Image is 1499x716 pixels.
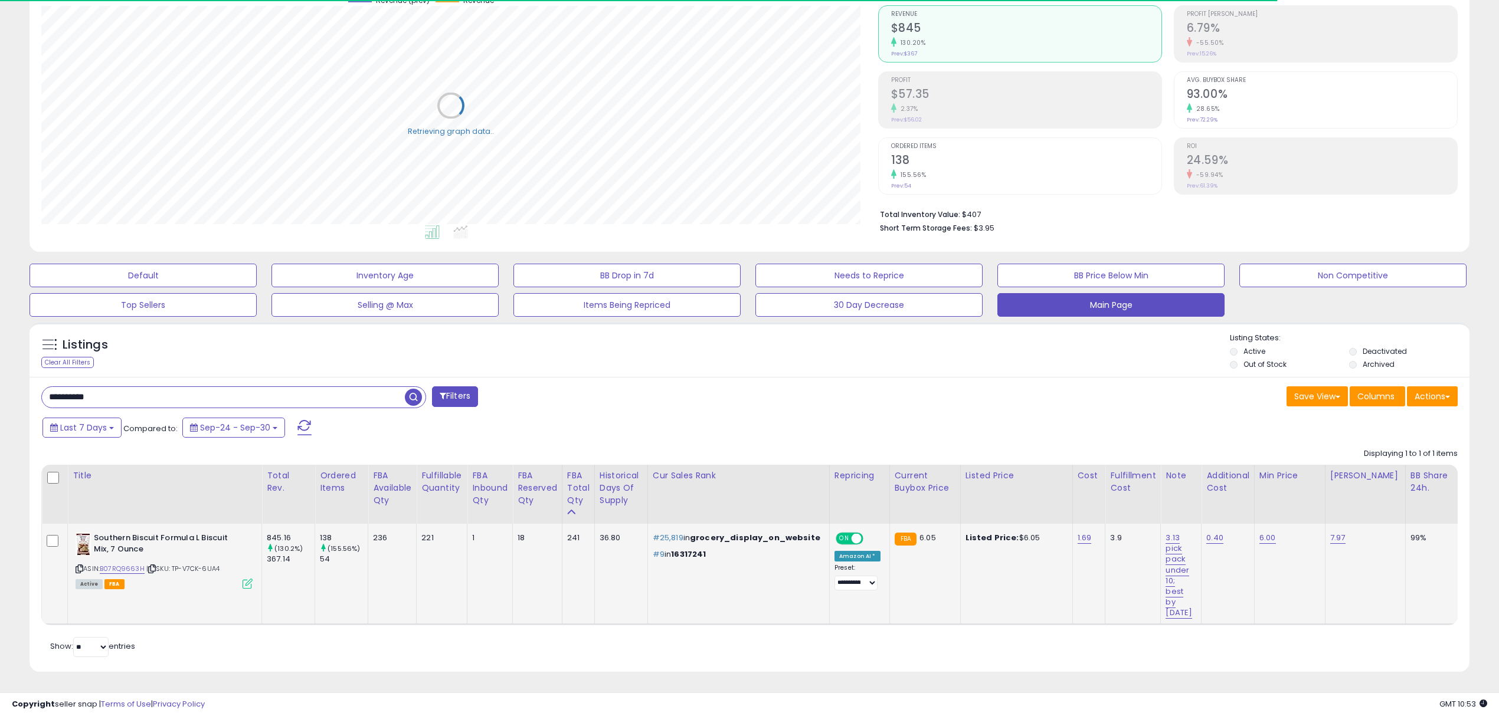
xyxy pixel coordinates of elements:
[1243,359,1287,369] label: Out of Stock
[690,532,820,543] span: grocery_display_on_website
[432,386,478,407] button: Filters
[12,699,205,710] div: seller snap | |
[880,223,972,233] b: Short Term Storage Fees:
[518,469,557,507] div: FBA Reserved Qty
[600,469,643,507] div: Historical Days Of Supply
[896,104,918,113] small: 2.37%
[965,533,1063,543] div: $6.05
[1078,532,1092,544] a: 1.69
[891,153,1161,169] h2: 138
[101,698,151,710] a: Terms of Use
[1187,21,1457,37] h2: 6.79%
[891,182,911,189] small: Prev: 54
[408,126,494,136] div: Retrieving graph data..
[1330,469,1400,482] div: [PERSON_NAME]
[30,293,257,317] button: Top Sellers
[1166,532,1192,619] a: 3.13 pick pack under 10; best by [DATE]
[653,532,683,543] span: #25,819
[1363,359,1395,369] label: Archived
[1187,87,1457,103] h2: 93.00%
[653,549,820,560] p: in
[472,533,503,543] div: 1
[1364,448,1458,459] div: Displaying 1 to 1 of 1 items
[1407,386,1458,406] button: Actions
[965,532,1019,543] b: Listed Price:
[1187,77,1457,84] span: Avg. Buybox Share
[1239,264,1467,287] button: Non Competitive
[1192,170,1223,179] small: -59.94%
[891,77,1161,84] span: Profit
[567,533,585,543] div: 241
[513,293,741,317] button: Items Being Repriced
[567,469,590,507] div: FBA Total Qty
[1259,469,1320,482] div: Min Price
[320,533,368,543] div: 138
[880,209,960,219] b: Total Inventory Value:
[373,469,411,507] div: FBA Available Qty
[1187,11,1457,18] span: Profit [PERSON_NAME]
[104,579,125,589] span: FBA
[919,532,936,543] span: 6.05
[891,116,922,123] small: Prev: $56.02
[1439,698,1487,710] span: 2025-10-8 10:53 GMT
[1243,346,1265,356] label: Active
[1410,469,1454,494] div: BB Share 24h.
[200,422,270,433] span: Sep-24 - Sep-30
[1192,38,1224,47] small: -55.50%
[862,534,881,544] span: OFF
[267,469,310,494] div: Total Rev.
[373,533,407,543] div: 236
[320,469,363,494] div: Ordered Items
[271,264,499,287] button: Inventory Age
[123,423,178,434] span: Compared to:
[267,533,315,543] div: 845.16
[895,533,917,546] small: FBA
[1187,143,1457,150] span: ROI
[320,554,368,564] div: 54
[891,11,1161,18] span: Revenue
[1287,386,1348,406] button: Save View
[834,551,881,561] div: Amazon AI *
[1192,104,1220,113] small: 28.65%
[1357,390,1395,402] span: Columns
[12,698,55,710] strong: Copyright
[1350,386,1405,406] button: Columns
[834,564,881,590] div: Preset:
[837,534,852,544] span: ON
[1187,182,1217,189] small: Prev: 61.39%
[891,50,917,57] small: Prev: $367
[653,469,824,482] div: Cur Sales Rank
[1410,533,1449,543] div: 99%
[1078,469,1101,482] div: Cost
[834,469,885,482] div: Repricing
[274,544,303,553] small: (130.2%)
[1166,469,1196,482] div: Note
[76,579,103,589] span: All listings currently available for purchase on Amazon
[76,533,91,556] img: 41JKBM7iJbL._SL40_.jpg
[1363,346,1407,356] label: Deactivated
[896,38,926,47] small: 130.20%
[965,469,1068,482] div: Listed Price
[1330,532,1346,544] a: 7.97
[895,469,955,494] div: Current Buybox Price
[60,422,107,433] span: Last 7 Days
[50,641,135,652] span: Show: entries
[41,357,94,368] div: Clear All Filters
[1230,333,1469,344] p: Listing States:
[100,564,145,574] a: B07RQ9663H
[974,222,994,234] span: $3.95
[513,264,741,287] button: BB Drop in 7d
[1110,469,1156,494] div: Fulfillment Cost
[182,418,285,438] button: Sep-24 - Sep-30
[76,533,253,587] div: ASIN:
[896,170,927,179] small: 155.56%
[30,264,257,287] button: Default
[1110,533,1151,543] div: 3.9
[1187,153,1457,169] h2: 24.59%
[891,87,1161,103] h2: $57.35
[653,533,820,543] p: in
[271,293,499,317] button: Selling @ Max
[755,293,983,317] button: 30 Day Decrease
[891,143,1161,150] span: Ordered Items
[1206,469,1249,494] div: Additional Cost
